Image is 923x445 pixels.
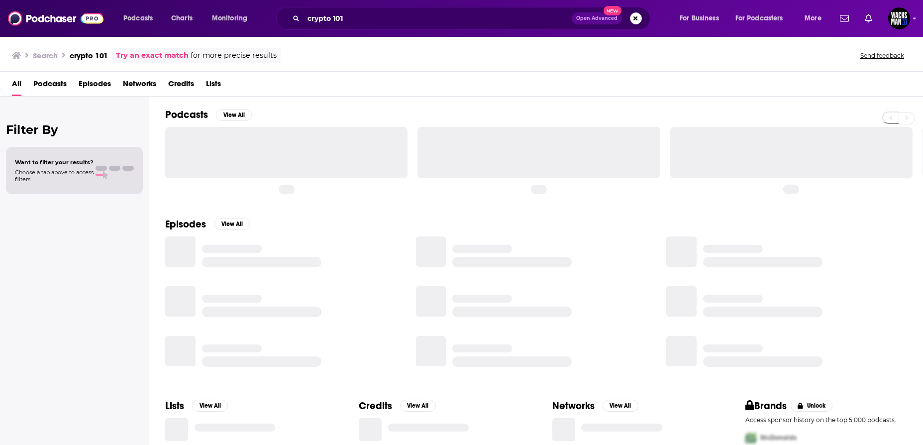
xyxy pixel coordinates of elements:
[888,7,910,29] img: User Profile
[214,218,250,230] button: View All
[359,400,436,412] a: CreditsView All
[791,400,833,412] button: Unlock
[33,76,67,96] a: Podcasts
[572,12,622,24] button: Open AdvancedNew
[165,10,199,26] a: Charts
[165,218,250,230] a: EpisodesView All
[168,76,194,96] a: Credits
[861,10,876,27] a: Show notifications dropdown
[400,400,436,412] button: View All
[745,416,907,424] p: Access sponsor history on the top 5,000 podcasts.
[212,11,247,25] span: Monitoring
[192,400,228,412] button: View All
[191,50,277,61] span: for more precise results
[6,122,143,137] h2: Filter By
[359,400,392,412] h2: Credits
[116,10,166,26] button: open menu
[888,7,910,29] button: Show profile menu
[673,10,731,26] button: open menu
[205,10,260,26] button: open menu
[836,10,853,27] a: Show notifications dropdown
[33,51,58,60] h3: Search
[603,400,638,412] button: View All
[116,50,189,61] a: Try an exact match
[70,51,108,60] h3: crypto 101
[165,109,208,121] h2: Podcasts
[286,7,660,30] div: Search podcasts, credits, & more...
[552,400,638,412] a: NetworksView All
[216,109,252,121] button: View All
[206,76,221,96] a: Lists
[888,7,910,29] span: Logged in as WachsmanNY
[171,11,193,25] span: Charts
[745,400,787,412] h2: Brands
[304,10,572,26] input: Search podcasts, credits, & more...
[552,400,595,412] h2: Networks
[15,169,94,183] span: Choose a tab above to access filters.
[680,11,719,25] span: For Business
[123,11,153,25] span: Podcasts
[79,76,111,96] a: Episodes
[604,6,621,15] span: New
[165,218,206,230] h2: Episodes
[760,434,797,442] span: McDonalds
[165,400,228,412] a: ListsView All
[735,11,783,25] span: For Podcasters
[15,159,94,166] span: Want to filter your results?
[798,10,834,26] button: open menu
[857,51,907,60] button: Send feedback
[805,11,821,25] span: More
[165,400,184,412] h2: Lists
[165,109,252,121] a: PodcastsView All
[8,9,103,28] img: Podchaser - Follow, Share and Rate Podcasts
[576,16,617,21] span: Open Advanced
[12,76,21,96] a: All
[729,10,798,26] button: open menu
[123,76,156,96] a: Networks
